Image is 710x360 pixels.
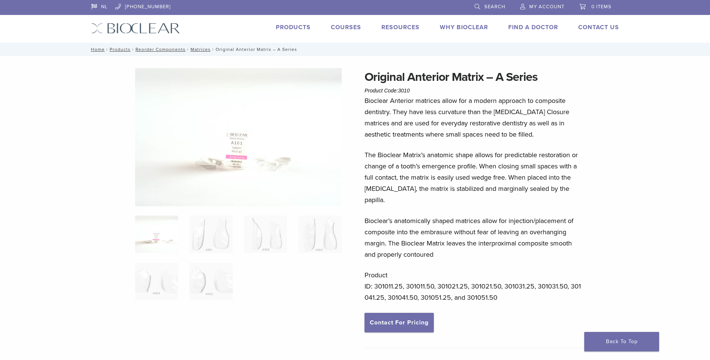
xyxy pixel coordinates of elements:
[105,48,110,51] span: /
[440,24,488,31] a: Why Bioclear
[135,263,178,300] img: Original Anterior Matrix - A Series - Image 5
[189,263,232,300] img: Original Anterior Matrix - A Series - Image 6
[135,47,186,52] a: Reorder Components
[578,24,619,31] a: Contact Us
[244,216,287,253] img: Original Anterior Matrix - A Series - Image 3
[191,47,211,52] a: Matrices
[331,24,361,31] a: Courses
[276,24,311,31] a: Products
[365,269,585,303] p: Product ID: 301011.25, 301011.50, 301021.25, 301021.50, 301031.25, 301031.50, 301041.25, 301041.5...
[365,149,585,205] p: The Bioclear Matrix’s anatomic shape allows for predictable restoration or change of a tooth’s em...
[110,47,131,52] a: Products
[365,215,585,260] p: Bioclear’s anatomically shaped matrices allow for injection/placement of composite into the embra...
[365,95,585,140] p: Bioclear Anterior matrices allow for a modern approach to composite dentistry. They have less cur...
[381,24,420,31] a: Resources
[508,24,558,31] a: Find A Doctor
[186,48,191,51] span: /
[189,216,232,253] img: Original Anterior Matrix - A Series - Image 2
[298,216,341,253] img: Original Anterior Matrix - A Series - Image 4
[584,332,659,351] a: Back To Top
[365,88,410,94] span: Product Code:
[135,216,178,253] img: Anterior-Original-A-Series-Matrices-324x324.jpg
[591,4,612,10] span: 0 items
[484,4,505,10] span: Search
[529,4,564,10] span: My Account
[89,47,105,52] a: Home
[135,68,342,206] img: Anterior Original A Series Matrices
[365,68,585,86] h1: Original Anterior Matrix – A Series
[211,48,216,51] span: /
[398,88,410,94] span: 3010
[91,23,180,34] img: Bioclear
[131,48,135,51] span: /
[86,43,625,56] nav: Original Anterior Matrix – A Series
[365,313,434,332] a: Contact For Pricing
